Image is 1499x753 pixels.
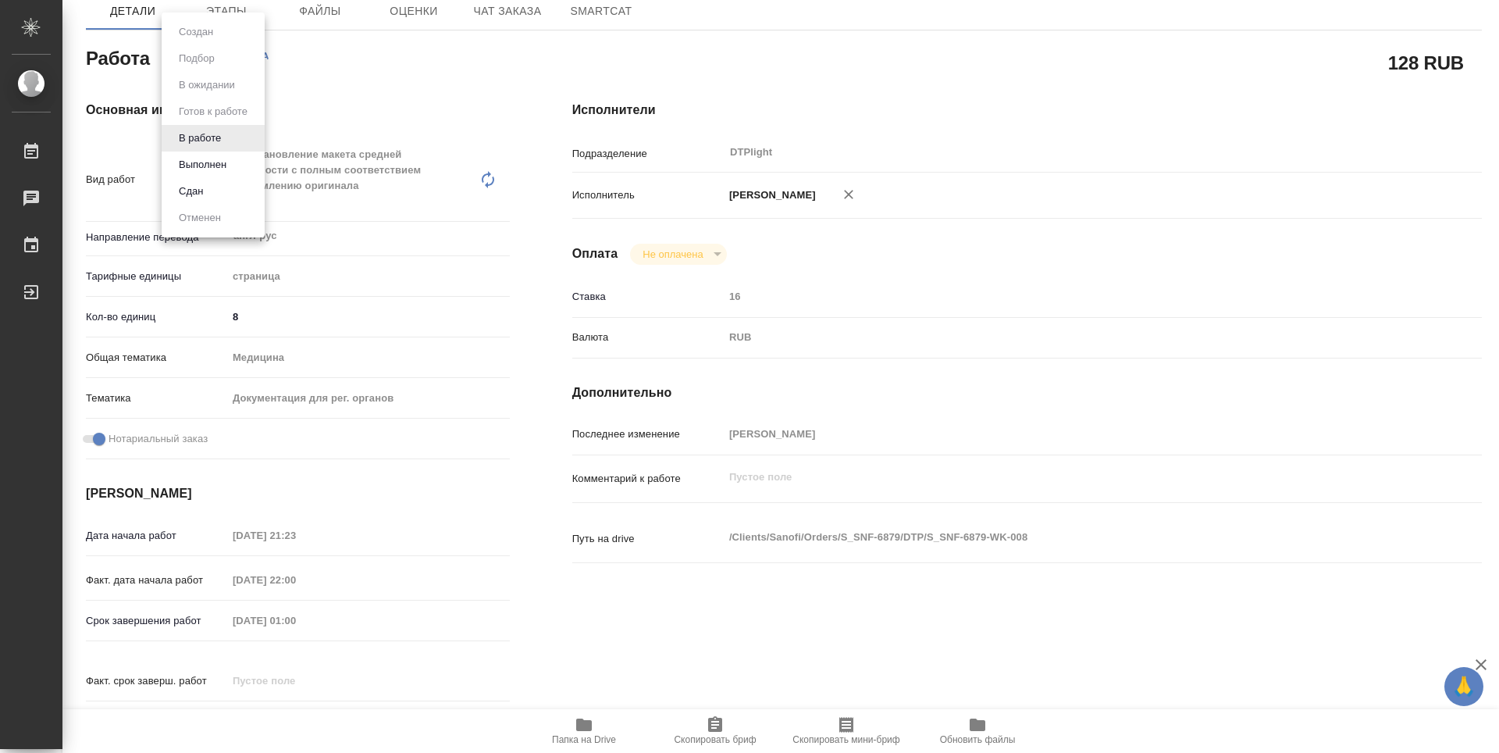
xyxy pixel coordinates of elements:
button: Создан [174,23,218,41]
button: Готов к работе [174,103,252,120]
button: Отменен [174,209,226,227]
button: Подбор [174,50,219,67]
button: В ожидании [174,77,240,94]
button: Сдан [174,183,208,200]
button: Выполнен [174,156,231,173]
button: В работе [174,130,226,147]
